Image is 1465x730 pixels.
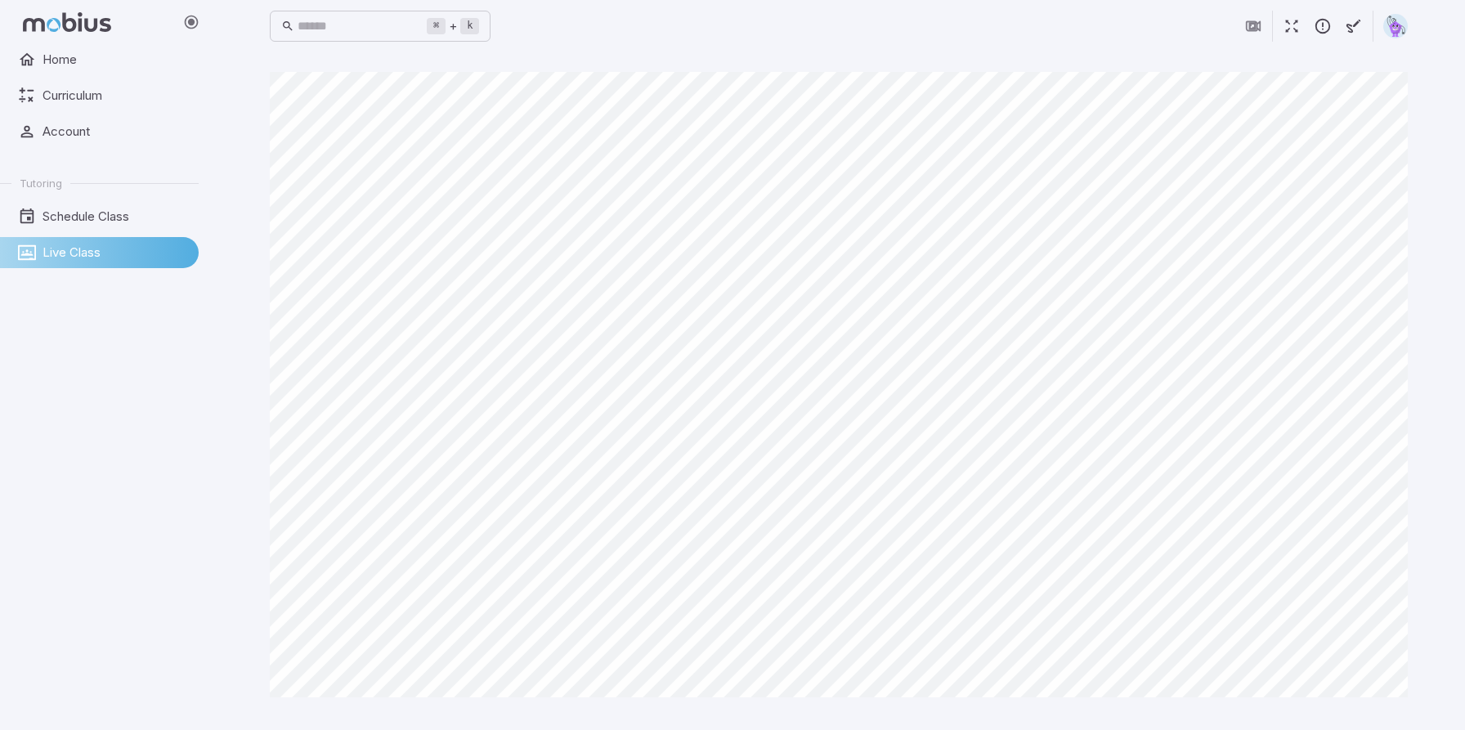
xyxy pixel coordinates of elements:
[427,18,446,34] kbd: ⌘
[1338,11,1369,42] button: Start Drawing on Questions
[43,87,187,105] span: Curriculum
[43,51,187,69] span: Home
[427,16,479,36] div: +
[43,123,187,141] span: Account
[1238,11,1269,42] button: Join in Zoom Client
[1383,14,1408,38] img: pentagon.svg
[1307,11,1338,42] button: Report an Issue
[43,244,187,262] span: Live Class
[460,18,479,34] kbd: k
[20,176,62,190] span: Tutoring
[1276,11,1307,42] button: Fullscreen Game
[43,208,187,226] span: Schedule Class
